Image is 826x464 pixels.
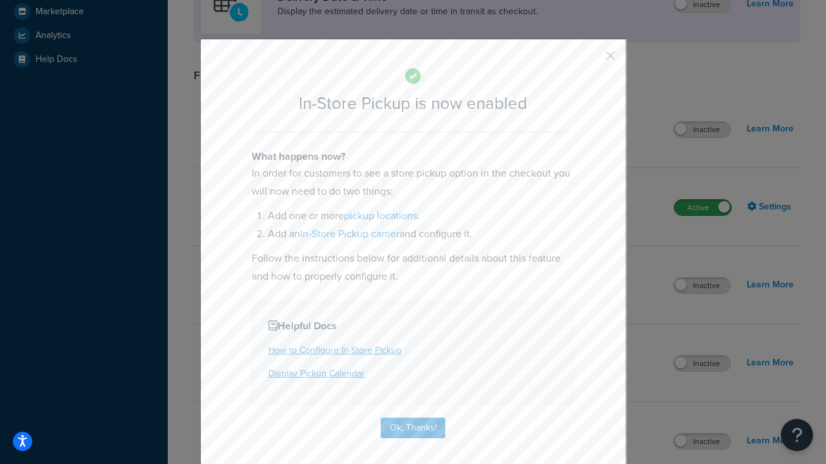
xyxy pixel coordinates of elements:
[268,367,365,380] a: Display Pickup Calendar
[252,94,574,113] h2: In-Store Pickup is now enabled
[381,418,445,438] button: Ok, Thanks!
[300,226,399,241] a: In-Store Pickup carrier
[252,249,574,285] p: Follow the instructions below for additional details about this feature and how to properly confi...
[252,149,574,164] h4: What happens now?
[268,343,401,357] a: How to Configure In-Store Pickup
[344,208,418,223] a: pickup locations
[252,164,574,200] p: In order for customers to see a store pickup option in the checkout you will now need to do two t...
[268,225,574,243] li: Add an and configure it.
[268,318,558,334] h4: Helpful Docs
[268,207,574,225] li: Add one or more .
